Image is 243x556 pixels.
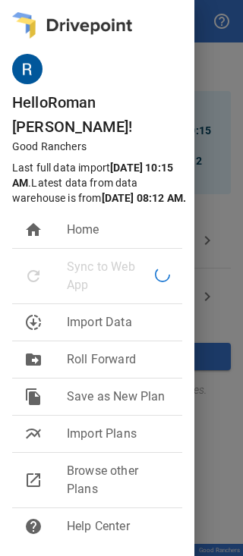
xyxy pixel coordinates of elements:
[24,350,43,369] span: drive_file_move
[67,462,170,498] span: Browse other Plans
[102,192,186,204] b: [DATE] 08:12 AM .
[24,313,43,331] span: downloading
[67,350,170,369] span: Roll Forward
[12,90,194,139] h6: Hello Roman [PERSON_NAME] !
[12,12,132,39] img: logo
[24,425,43,443] span: multiline_chart
[24,388,43,406] span: file_copy
[24,267,43,285] span: refresh
[24,221,43,239] span: home
[67,221,170,239] span: Home
[12,54,43,84] img: ACg8ocIo08ejEks4-lXL4ok-6pHg5g-lEsiU-G9TXqA7QjkNqiG8WQ=s96-c
[12,160,188,206] p: Last full data import . Latest data from data warehouse is from
[67,388,170,406] span: Save as New Plan
[67,258,155,294] span: Sync to Web App
[24,517,43,536] span: help
[12,139,194,154] p: Good Ranchers
[67,517,170,536] span: Help Center
[67,425,170,443] span: Import Plans
[67,313,170,331] span: Import Data
[24,471,43,489] span: open_in_new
